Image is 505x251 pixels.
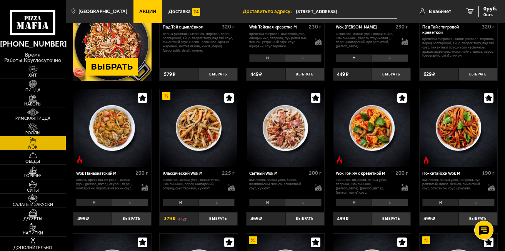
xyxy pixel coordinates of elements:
img: 15daf4d41897b9f0e9f617042186c801.svg [192,8,200,16]
img: Акционный [162,92,170,100]
li: L [285,54,321,62]
span: 200 г [135,170,148,176]
span: 0 шт. [483,12,497,17]
li: M [336,199,372,206]
span: Акции [139,9,156,14]
button: Выбрать [285,212,324,225]
input: Ваш адрес доставки [296,5,397,19]
a: АкционныйКлассический Wok M [160,89,238,166]
li: M [163,199,198,206]
div: Wok Том Ям с креветкой M [336,171,393,176]
div: Пад Тай с тигровой креветкой [422,25,480,35]
img: Акционный [422,236,430,244]
span: 469 ₽ [250,216,262,221]
div: Wok Паназиатский M [76,171,134,176]
button: Выбрать [458,68,497,81]
p: цыпленок, лапша удон, овощи микс, шампиньоны, фасоль стручковая , перец болгарский, лук репчатый,... [336,32,396,49]
span: Доставка [168,9,191,14]
div: Wok Тайская креветка M [249,25,307,30]
li: M [249,199,285,206]
p: лосось, креветка тигровая, лапша удон, [PERSON_NAME], огурец, перец болгарский, укроп, азиатский ... [76,178,136,191]
p: цыпленок, лапша удон, паприка, лук репчатый, кинза, чеснок, пикантный соус, соус Амой, соус шрирачи. [422,178,482,191]
p: цыпленок, лапша удон, бекон, шампиньоны, чеснок, сливочный соус, кунжут. [249,178,309,191]
span: 449 ₽ [250,72,262,77]
li: M [76,199,112,206]
p: цыпленок, лапша удон, овощи микс, шампиньоны, перец болгарский, огурец, соус терияки, кунжут. [163,178,223,191]
span: 225 г [222,170,235,176]
div: Классический Wok M [163,171,220,176]
a: Сытный Wok M [246,89,324,166]
li: L [198,199,235,206]
img: Wok Том Ям с креветкой M [333,89,410,166]
span: 499 ₽ [77,216,89,221]
button: Выбрать [112,212,151,225]
div: По-китайски Wok M [422,171,480,176]
img: Wok Паназиатский M [73,89,150,166]
img: Акционный [249,236,257,244]
span: 579 ₽ [164,72,175,77]
li: M [422,199,458,206]
p: креветка тигровая, лапша удон, паприка, шампиньоны, [PERSON_NAME], [PERSON_NAME], [PERSON_NAME] с... [336,178,396,195]
span: 399 ₽ [423,216,435,221]
span: 320 г [482,23,495,30]
li: L [458,199,495,206]
p: креветка тигровая, цыпленок, рис, овощи микс, паприка, лук репчатый, чеснок, устричный соус, соус... [249,32,309,49]
button: Выбрать [372,212,411,225]
span: 629 ₽ [423,72,435,77]
button: Выбрать [458,212,497,225]
span: 449 ₽ [337,72,348,77]
button: Выбрать [199,212,238,225]
li: L [285,199,321,206]
div: Wok [PERSON_NAME] [336,25,393,30]
img: Острое блюдо [76,156,84,164]
span: 200 г [309,170,322,176]
img: Острое блюдо [422,156,430,164]
span: 190 г [482,170,495,176]
button: Выбрать [372,68,411,81]
li: L [372,199,408,206]
a: Острое блюдоWok Том Ям с креветкой M [333,89,411,166]
button: Выбрать [285,68,324,81]
span: 230 г [395,23,408,30]
li: L [372,54,408,62]
span: 200 г [395,170,408,176]
div: Пад Тай с цыплёнком [163,25,220,30]
span: 0 руб. [483,6,497,12]
li: M [249,54,285,62]
s: 442 ₽ [178,216,187,221]
span: 379 ₽ [164,216,175,221]
span: 320 г [222,23,235,30]
img: По-китайски Wok M [420,89,497,166]
span: Россия, Санкт-Петербург, Биржевой переулок, 2 [296,5,397,19]
span: Доставить по адресу: [243,9,296,14]
img: Сытный Wok M [247,89,324,166]
span: В кабинет [429,9,451,14]
span: 230 г [309,23,322,30]
li: M [336,54,372,62]
span: [GEOGRAPHIC_DATA] [78,9,127,14]
p: креветка тигровая, лапша рисовая, морковь, перец болгарский, яйцо, творог тофу, пад тай соус, пик... [422,37,495,58]
button: Выбрать [199,68,238,81]
img: Классический Wok M [160,89,237,166]
a: Острое блюдоПо-китайски Wok M [420,89,498,166]
p: лапша рисовая, цыпленок, морковь, перец болгарский, яйцо, творог тофу, пад тай соус, пикантный со... [163,32,235,53]
div: Сытный Wok M [249,171,307,176]
a: Острое блюдоWok Паназиатский M [73,89,151,166]
li: L [112,199,148,206]
img: Острое блюдо [335,156,343,164]
span: 499 ₽ [337,216,348,221]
